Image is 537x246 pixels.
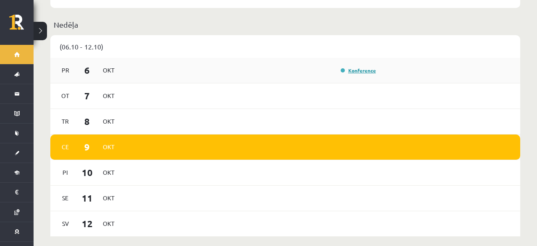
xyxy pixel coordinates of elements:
[57,89,74,102] span: Ot
[100,166,117,179] span: Okt
[100,115,117,128] span: Okt
[100,140,117,153] span: Okt
[57,140,74,153] span: Ce
[100,217,117,230] span: Okt
[57,64,74,77] span: Pr
[74,114,100,128] span: 8
[341,67,376,74] a: Konference
[57,166,74,179] span: Pi
[50,35,520,58] div: (06.10 - 12.10)
[74,191,100,205] span: 11
[74,89,100,103] span: 7
[9,15,34,36] a: Rīgas 1. Tālmācības vidusskola
[57,192,74,205] span: Se
[100,192,117,205] span: Okt
[74,217,100,230] span: 12
[57,217,74,230] span: Sv
[74,166,100,179] span: 10
[54,19,517,30] p: Nedēļa
[74,140,100,154] span: 9
[74,63,100,77] span: 6
[100,64,117,77] span: Okt
[100,89,117,102] span: Okt
[57,115,74,128] span: Tr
